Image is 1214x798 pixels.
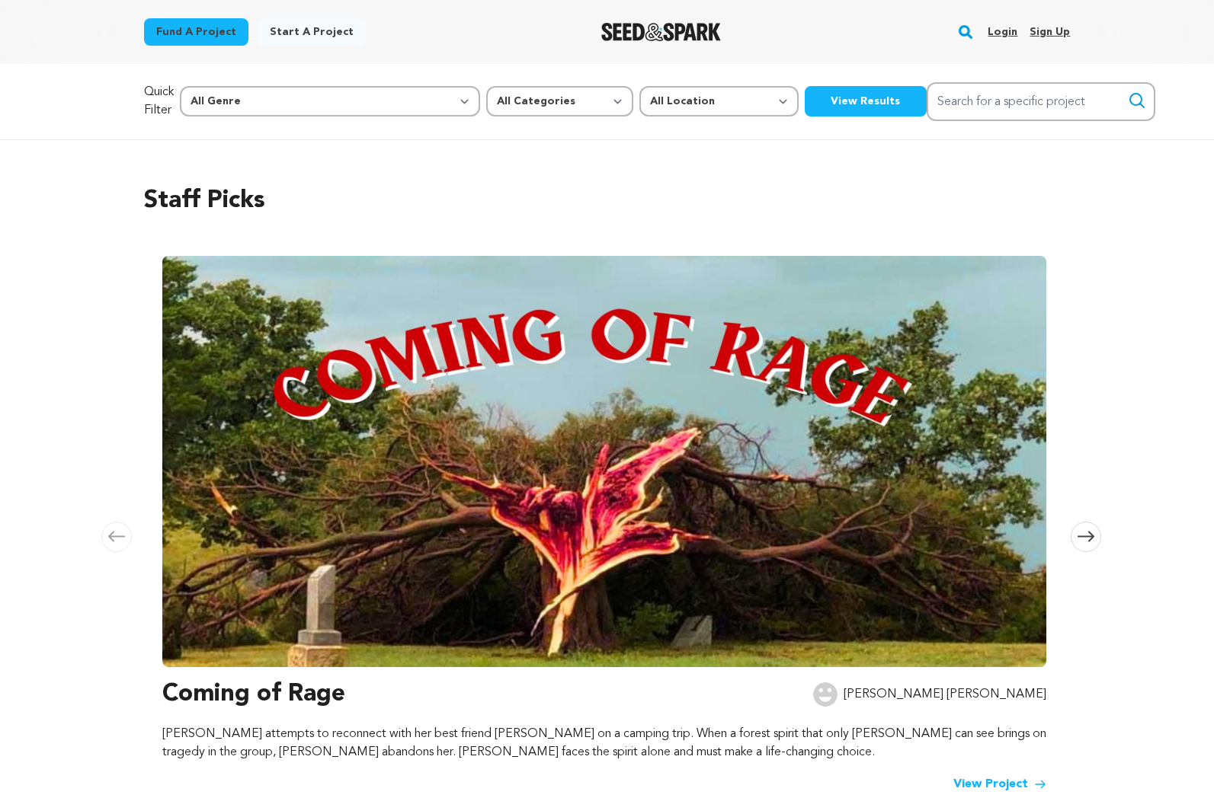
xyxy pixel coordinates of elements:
img: Coming of Rage image [162,256,1046,667]
a: Start a project [258,18,366,46]
img: Seed&Spark Logo Dark Mode [601,23,721,41]
h2: Staff Picks [144,183,1071,219]
a: Fund a project [144,18,248,46]
a: View Project [953,775,1046,793]
input: Search for a specific project [927,82,1155,121]
p: Quick Filter [144,83,174,120]
img: user.png [813,682,838,707]
a: Seed&Spark Homepage [601,23,721,41]
button: View Results [805,86,927,117]
a: Login [988,20,1017,44]
a: Sign up [1030,20,1070,44]
p: [PERSON_NAME] [PERSON_NAME] [844,685,1046,704]
h3: Coming of Rage [162,676,345,713]
p: [PERSON_NAME] attempts to reconnect with her best friend [PERSON_NAME] on a camping trip. When a ... [162,725,1046,761]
